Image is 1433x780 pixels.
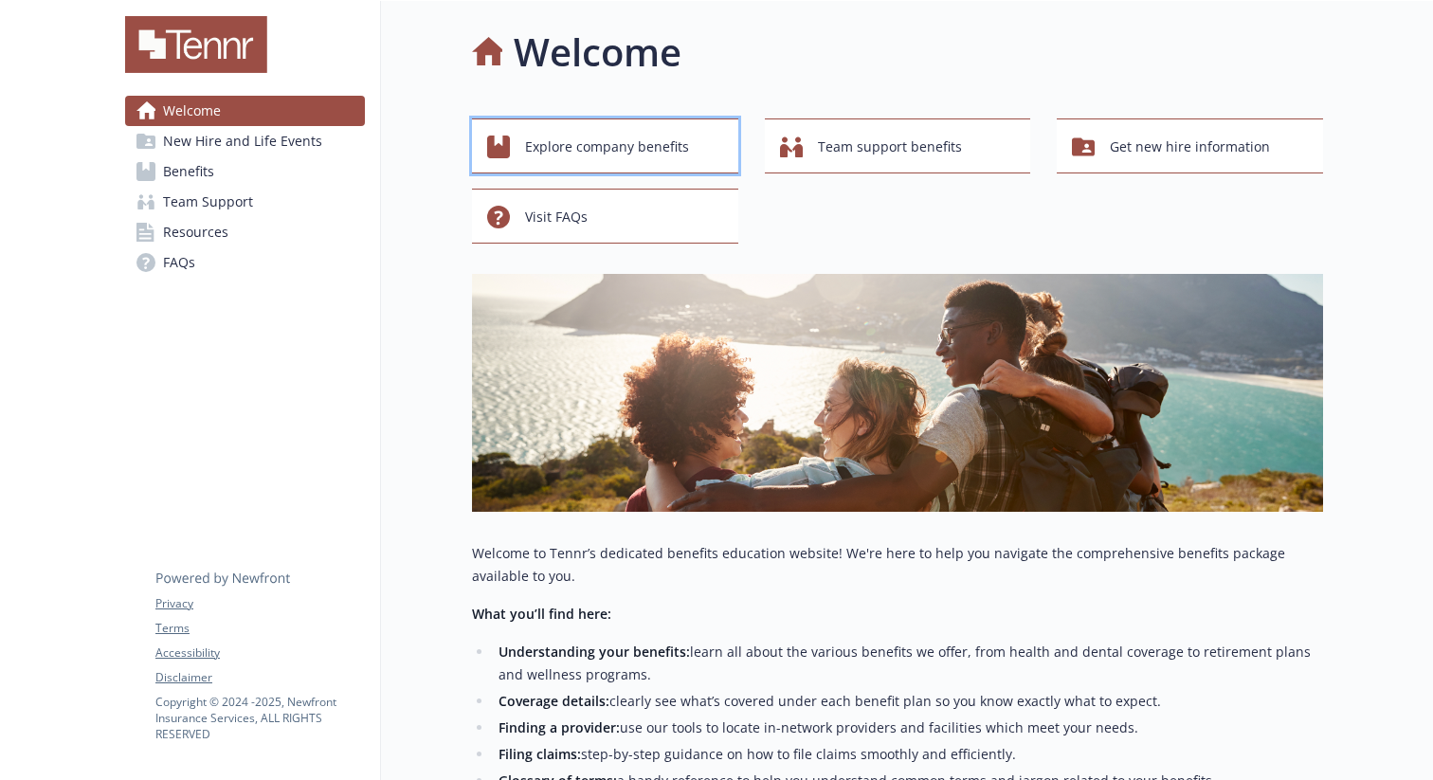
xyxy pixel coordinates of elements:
li: learn all about the various benefits we offer, from health and dental coverage to retirement plan... [493,641,1323,686]
span: Visit FAQs [525,199,588,235]
button: Visit FAQs [472,189,738,244]
strong: What you’ll find here: [472,605,611,623]
button: Get new hire information [1057,118,1323,173]
span: Welcome [163,96,221,126]
li: clearly see what’s covered under each benefit plan so you know exactly what to expect. [493,690,1323,713]
strong: Understanding your benefits: [499,643,690,661]
span: Benefits [163,156,214,187]
a: Benefits [125,156,365,187]
li: use our tools to locate in-network providers and facilities which meet your needs. [493,717,1323,739]
a: Privacy [155,595,364,612]
a: Welcome [125,96,365,126]
p: Copyright © 2024 - 2025 , Newfront Insurance Services, ALL RIGHTS RESERVED [155,694,364,742]
button: Explore company benefits [472,118,738,173]
a: Terms [155,620,364,637]
strong: Filing claims: [499,745,581,763]
span: Team support benefits [818,129,962,165]
h1: Welcome [514,24,681,81]
strong: Finding a provider: [499,718,620,736]
span: Resources [163,217,228,247]
span: Explore company benefits [525,129,689,165]
a: Accessibility [155,644,364,662]
span: Team Support [163,187,253,217]
span: Get new hire information [1110,129,1270,165]
a: Team Support [125,187,365,217]
strong: Coverage details: [499,692,609,710]
p: Welcome to Tennr’s dedicated benefits education website! We're here to help you navigate the comp... [472,542,1323,588]
a: New Hire and Life Events [125,126,365,156]
button: Team support benefits [765,118,1031,173]
li: step-by-step guidance on how to file claims smoothly and efficiently. [493,743,1323,766]
img: overview page banner [472,274,1323,512]
a: FAQs [125,247,365,278]
a: Resources [125,217,365,247]
a: Disclaimer [155,669,364,686]
span: New Hire and Life Events [163,126,322,156]
span: FAQs [163,247,195,278]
